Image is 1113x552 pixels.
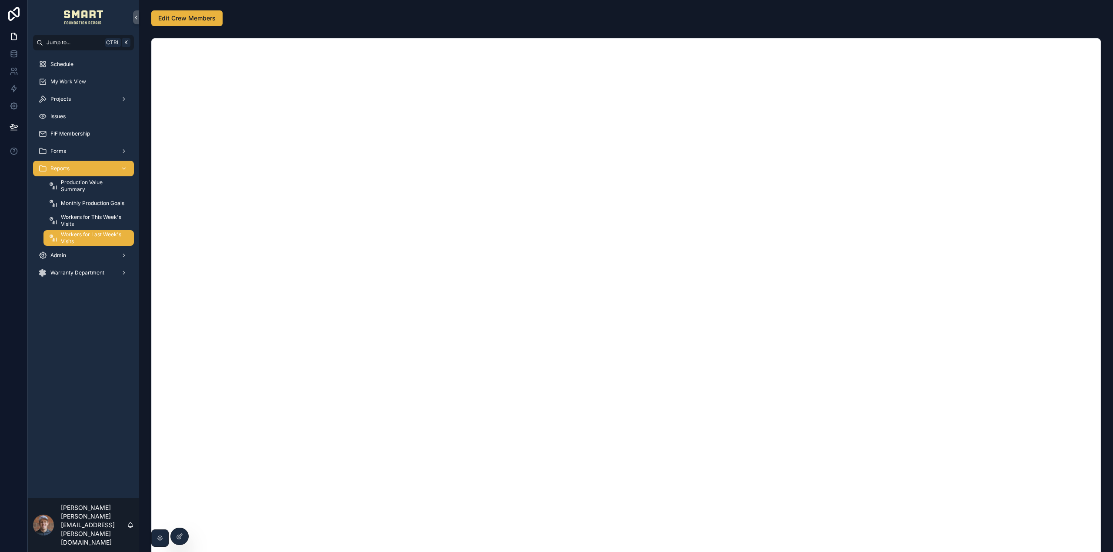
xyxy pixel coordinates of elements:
[50,269,104,276] span: Warranty Department
[61,200,124,207] span: Monthly Production Goals
[43,230,134,246] a: Workers for Last Week's Visits
[50,96,71,102] span: Projects
[33,126,134,142] a: FIF Membership
[61,179,125,193] span: Production Value Summary
[43,195,134,211] a: Monthly Production Goals
[33,56,134,72] a: Schedule
[43,178,134,194] a: Production Value Summary
[50,148,66,155] span: Forms
[43,213,134,228] a: Workers for This Week's Visits
[61,214,125,228] span: Workers for This Week's Visits
[47,39,102,46] span: Jump to...
[61,503,127,547] p: [PERSON_NAME] [PERSON_NAME][EMAIL_ADDRESS][PERSON_NAME][DOMAIN_NAME]
[33,265,134,281] a: Warranty Department
[50,61,73,68] span: Schedule
[33,248,134,263] a: Admin
[50,252,66,259] span: Admin
[50,165,70,172] span: Reports
[33,161,134,176] a: Reports
[33,143,134,159] a: Forms
[158,14,216,23] span: Edit Crew Members
[50,113,66,120] span: Issues
[61,231,125,245] span: Workers for Last Week's Visits
[33,109,134,124] a: Issues
[105,38,121,47] span: Ctrl
[28,50,139,292] div: scrollable content
[50,78,86,85] span: My Work View
[33,35,134,50] button: Jump to...CtrlK
[64,10,103,24] img: App logo
[33,91,134,107] a: Projects
[50,130,90,137] span: FIF Membership
[33,74,134,89] a: My Work View
[123,39,130,46] span: K
[151,10,223,26] button: Edit Crew Members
